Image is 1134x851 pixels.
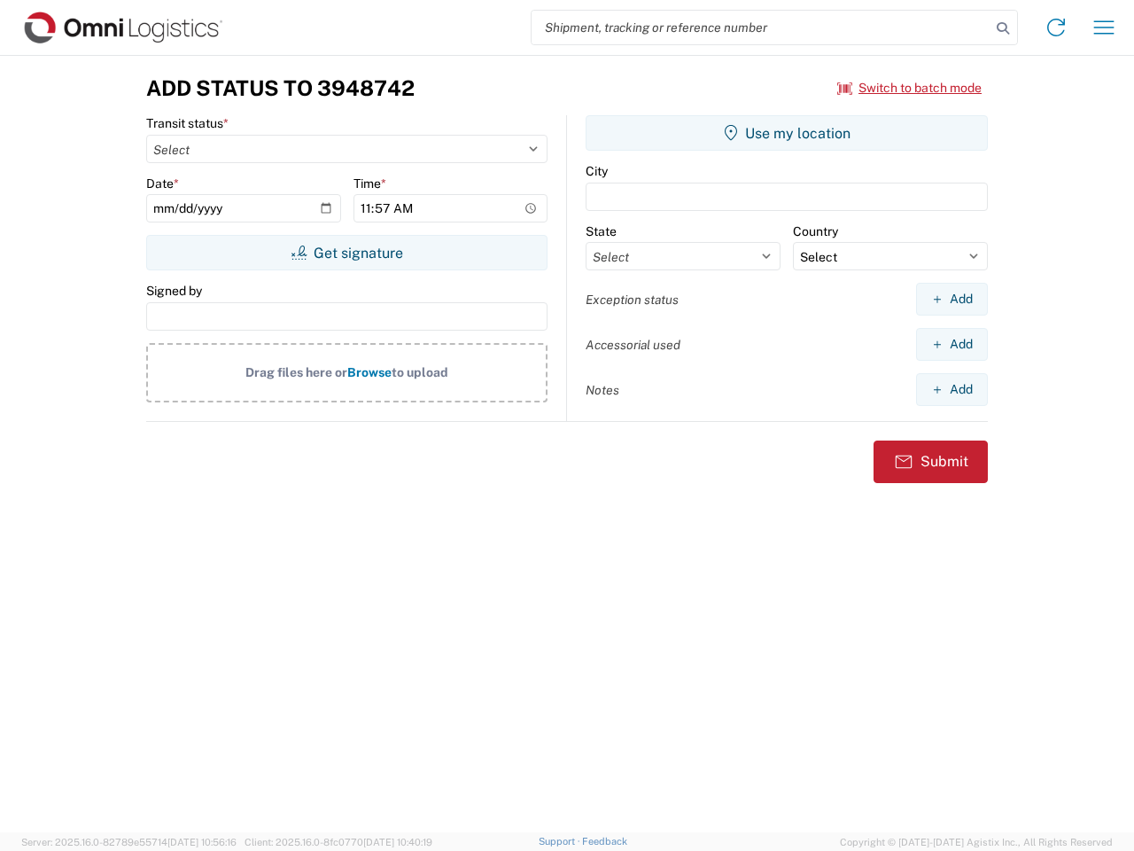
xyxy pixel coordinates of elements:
[586,115,988,151] button: Use my location
[146,235,548,270] button: Get signature
[916,283,988,316] button: Add
[586,337,680,353] label: Accessorial used
[840,834,1113,850] span: Copyright © [DATE]-[DATE] Agistix Inc., All Rights Reserved
[245,837,432,847] span: Client: 2025.16.0-8fc0770
[586,223,617,239] label: State
[793,223,838,239] label: Country
[874,441,988,483] button: Submit
[146,283,202,299] label: Signed by
[245,365,347,379] span: Drag files here or
[916,328,988,361] button: Add
[167,837,237,847] span: [DATE] 10:56:16
[916,373,988,406] button: Add
[392,365,448,379] span: to upload
[146,75,415,101] h3: Add Status to 3948742
[586,292,679,308] label: Exception status
[837,74,982,103] button: Switch to batch mode
[353,176,386,191] label: Time
[146,176,179,191] label: Date
[146,115,229,131] label: Transit status
[363,837,432,847] span: [DATE] 10:40:19
[347,365,392,379] span: Browse
[586,163,608,179] label: City
[539,836,583,847] a: Support
[532,11,990,44] input: Shipment, tracking or reference number
[586,382,619,398] label: Notes
[21,837,237,847] span: Server: 2025.16.0-82789e55714
[582,836,627,847] a: Feedback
